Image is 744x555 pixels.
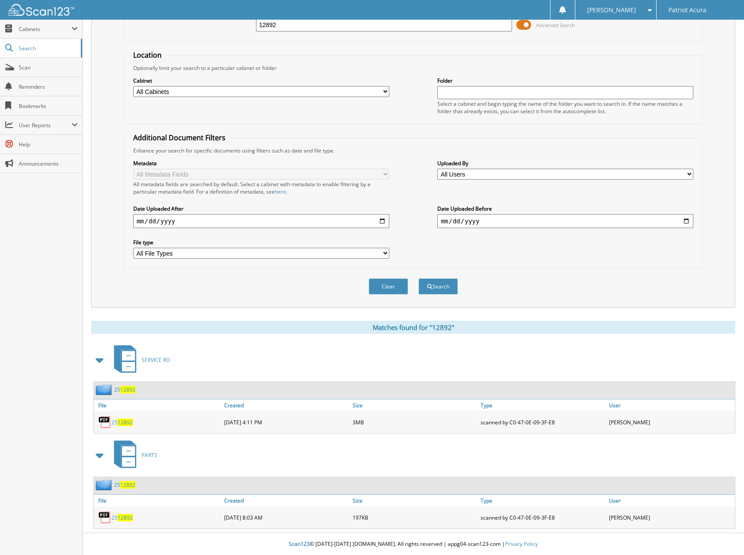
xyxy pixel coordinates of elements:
[109,438,157,472] a: PARTS
[133,160,389,167] label: Metadata
[478,413,606,431] div: scanned by C0-47-0E-09-3F-E8
[111,514,133,521] a: 2512892
[83,534,744,555] div: © [DATE]-[DATE] [DOMAIN_NAME]. All rights reserved | appg04-scan123-com |
[94,495,222,506] a: File
[19,141,78,148] span: Help
[129,147,698,154] div: Enhance your search for specific documents using filters such as date and file type.
[19,64,78,71] span: Scan
[120,386,135,393] span: 12892
[222,413,350,431] div: [DATE] 4:11 PM
[19,83,78,90] span: Reminders
[96,384,114,395] img: folder2.png
[114,386,135,393] a: 2512892
[587,7,636,13] span: [PERSON_NAME]
[109,343,170,377] a: SERVICE RO
[350,495,478,506] a: Size
[96,479,114,490] img: folder2.png
[437,77,693,84] label: Folder
[478,509,606,526] div: scanned by C0-47-0E-09-3F-E8
[129,64,698,72] div: Optionally limit your search to a particular cabinet or folder
[120,481,135,489] span: 12892
[222,509,350,526] div: [DATE] 8:03 AM
[19,102,78,110] span: Bookmarks
[19,45,76,52] span: Search
[350,509,478,526] div: 197KB
[222,399,350,411] a: Created
[133,205,389,212] label: Date Uploaded After
[478,399,606,411] a: Type
[129,50,166,60] legend: Location
[111,419,133,426] a: 2512892
[142,356,170,364] span: SERVICE RO
[114,481,135,489] a: 2512892
[289,540,310,548] span: Scan123
[607,495,735,506] a: User
[607,413,735,431] div: [PERSON_NAME]
[133,180,389,195] div: All metadata fields are searched by default. Select a cabinet with metadata to enable filtering b...
[19,160,78,167] span: Announcements
[98,511,111,524] img: PDF.png
[478,495,606,506] a: Type
[437,205,693,212] label: Date Uploaded Before
[91,321,735,334] div: Matches found for "12892"
[536,22,575,28] span: Advanced Search
[19,25,72,33] span: Cabinets
[133,77,389,84] label: Cabinet
[350,413,478,431] div: 3MB
[505,540,538,548] a: Privacy Policy
[419,278,458,295] button: Search
[19,121,72,129] span: User Reports
[275,188,286,195] a: here
[9,4,74,16] img: scan123-logo-white.svg
[437,100,693,115] div: Select a cabinet and begin typing the name of the folder you want to search in. If the name match...
[437,160,693,167] label: Uploaded By
[142,451,157,459] span: PARTS
[437,214,693,228] input: end
[118,419,133,426] span: 12892
[222,495,350,506] a: Created
[133,239,389,246] label: File type
[98,416,111,429] img: PDF.png
[369,278,408,295] button: Clear
[94,399,222,411] a: File
[133,214,389,228] input: start
[700,513,744,555] iframe: Chat Widget
[668,7,706,13] span: Patriot Acura
[118,514,133,521] span: 12892
[607,399,735,411] a: User
[129,133,230,142] legend: Additional Document Filters
[350,399,478,411] a: Size
[607,509,735,526] div: [PERSON_NAME]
